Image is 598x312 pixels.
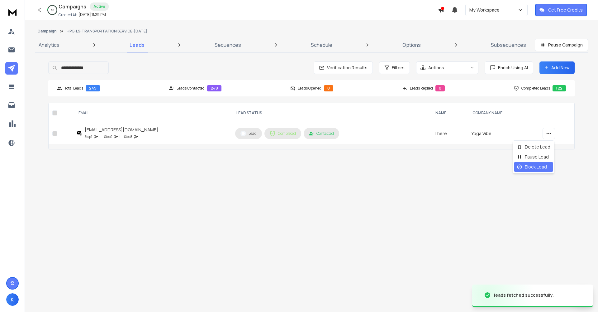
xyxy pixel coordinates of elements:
[59,3,86,10] h1: Campaigns
[85,134,92,140] p: Step 1
[467,103,539,123] th: Company Name
[487,37,530,52] a: Subsequences
[86,85,100,91] div: 249
[124,134,132,140] p: Step 3
[402,41,421,49] p: Options
[309,131,334,136] div: Contacted
[120,134,121,140] p: |
[521,86,550,91] p: Completed Leads
[215,41,241,49] p: Sequences
[496,65,528,71] span: Enrich Using AI
[270,131,296,136] div: Completed
[35,37,63,52] a: Analytics
[67,29,147,34] p: HPG-LS-TRANSPORTATION SERVICE-[DATE]
[491,41,526,49] p: Subsequences
[37,29,57,34] button: Campaign
[494,292,554,298] div: leads fetched successfully.
[485,61,533,74] button: Enrich Using AI
[525,164,547,170] p: Block Lead
[130,41,145,49] p: Leads
[177,86,205,91] p: Leads Contacted
[325,65,368,71] span: Verification Results
[435,85,445,91] div: 0
[410,86,433,91] p: Leads Replied
[539,61,575,74] button: Add New
[379,61,410,74] button: Filters
[207,85,221,91] div: 249
[126,37,148,52] a: Leads
[525,154,549,160] p: Pause Lead
[548,7,583,13] p: Get Free Credits
[74,103,231,123] th: EMAIL
[100,134,101,140] p: |
[324,85,333,91] div: 0
[535,4,587,16] button: Get Free Credits
[428,65,444,71] p: Actions
[399,37,425,52] a: Options
[51,8,54,12] p: 6 %
[467,123,539,144] td: Yoga Vibe
[307,37,336,52] a: Schedule
[6,293,19,306] button: K
[211,37,245,52] a: Sequences
[64,86,83,91] p: Total Leads
[430,123,468,144] td: There
[553,85,566,91] div: 122
[392,65,405,71] span: Filters
[430,103,468,123] th: NAME
[311,41,332,49] p: Schedule
[104,134,112,140] p: Step 2
[525,144,550,150] p: Delete Lead
[39,41,59,49] p: Analytics
[78,12,106,17] p: [DATE] 11:28 PM
[535,39,588,51] button: Pause Campaign
[90,2,109,11] div: Active
[6,6,19,18] img: logo
[59,12,77,17] p: Created At:
[85,127,158,133] div: [EMAIL_ADDRESS][DOMAIN_NAME]
[231,103,430,123] th: LEAD STATUS
[469,7,502,13] p: My Workspace
[240,131,257,136] div: Lead
[314,61,373,74] button: Verification Results
[298,86,321,91] p: Leads Opened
